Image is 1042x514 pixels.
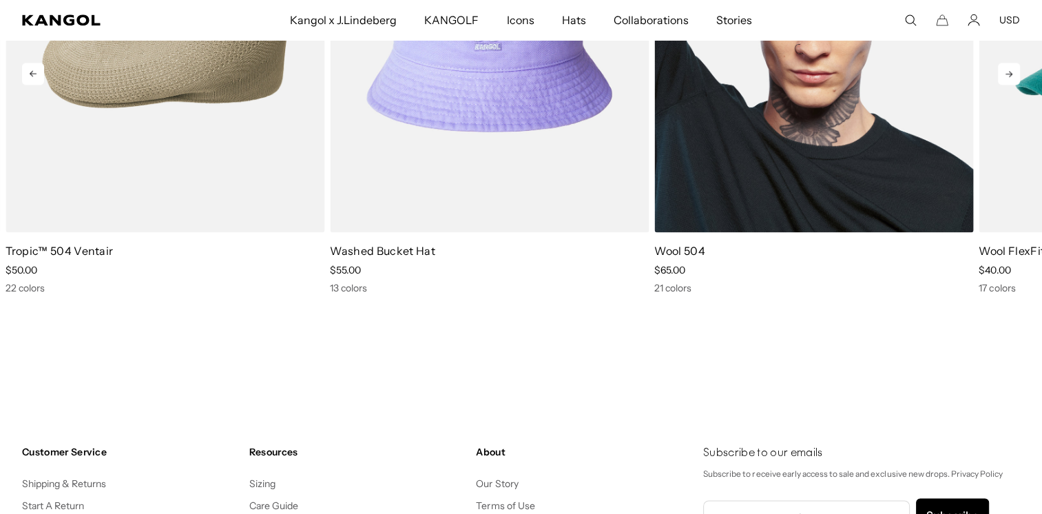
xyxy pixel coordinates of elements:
div: 22 colors [6,282,324,294]
button: USD [999,14,1020,26]
a: Care Guide [249,500,298,512]
div: 13 colors [330,282,649,294]
a: Account [968,14,980,26]
summary: Search here [904,14,917,26]
span: $55.00 [330,264,361,276]
a: Tropic™ 504 Ventair [6,244,113,258]
a: Start A Return [22,500,84,512]
a: Kangol [22,14,191,25]
a: Terms of Use [476,500,534,512]
p: Subscribe to receive early access to sale and exclusive new drops. Privacy Policy [703,466,1020,482]
a: Sizing [249,477,275,490]
span: $50.00 [6,264,37,276]
button: Cart [936,14,948,26]
span: $65.00 [654,264,685,276]
div: 21 colors [654,282,973,294]
a: Our Story [476,477,518,490]
h4: Subscribe to our emails [703,446,1020,461]
a: Shipping & Returns [22,477,107,490]
span: $40.00 [979,264,1010,276]
a: Wool 504 [654,244,705,258]
h4: About [476,446,692,458]
h4: Customer Service [22,446,238,458]
h4: Resources [249,446,466,458]
a: Washed Bucket Hat [330,244,435,258]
